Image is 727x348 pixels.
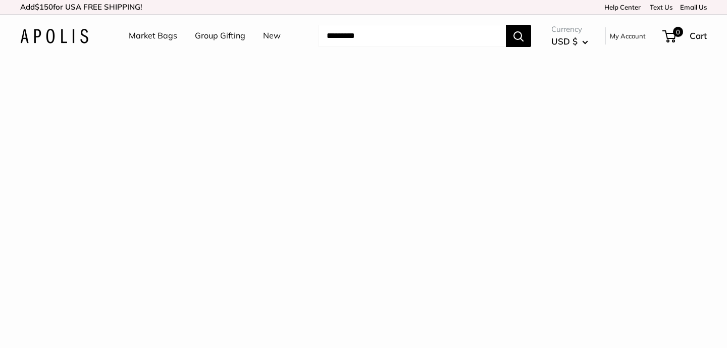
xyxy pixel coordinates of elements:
a: Text Us [650,3,672,11]
a: New [263,28,281,43]
span: USD $ [551,36,578,47]
button: Search [506,25,531,47]
span: Currency [551,22,588,36]
span: $150 [35,2,53,12]
a: Help Center [604,3,641,11]
a: 0 Cart [663,28,707,44]
a: My Account [610,30,646,42]
img: Apolis [20,29,88,43]
button: USD $ [551,33,588,50]
a: Market Bags [129,28,177,43]
a: Email Us [680,3,707,11]
span: 0 [673,27,683,37]
span: Cart [690,30,707,41]
a: Group Gifting [195,28,245,43]
input: Search... [319,25,506,47]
